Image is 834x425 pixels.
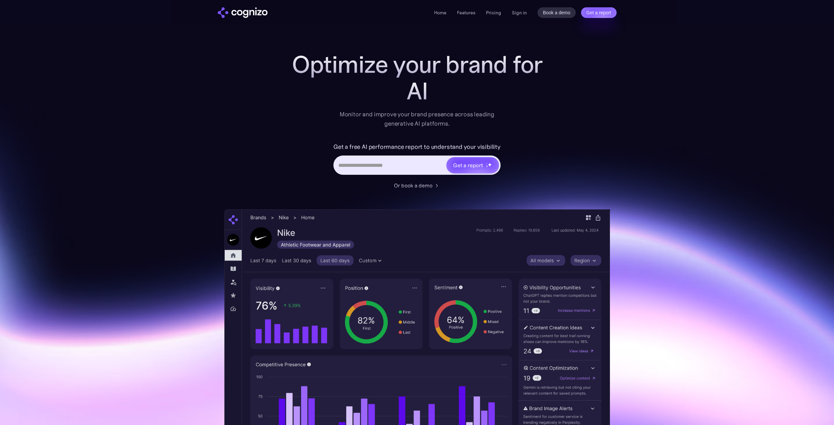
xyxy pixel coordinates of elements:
a: Get a reportstarstarstar [446,157,500,174]
a: Features [457,10,475,16]
form: Hero URL Input Form [333,142,501,178]
img: cognizo logo [218,7,268,18]
a: Pricing [486,10,501,16]
div: AI [284,78,550,104]
h1: Optimize your brand for [284,51,550,78]
a: Get a report [581,7,617,18]
a: Or book a demo [394,181,440,189]
a: Sign in [512,9,527,17]
a: Book a demo [537,7,576,18]
img: star [486,163,487,164]
div: Get a report [453,161,483,169]
div: Or book a demo [394,181,432,189]
img: star [486,165,488,167]
a: home [218,7,268,18]
img: star [488,162,492,167]
div: Monitor and improve your brand presence across leading generative AI platforms. [335,110,499,128]
label: Get a free AI performance report to understand your visibility [333,142,501,152]
a: Home [434,10,446,16]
